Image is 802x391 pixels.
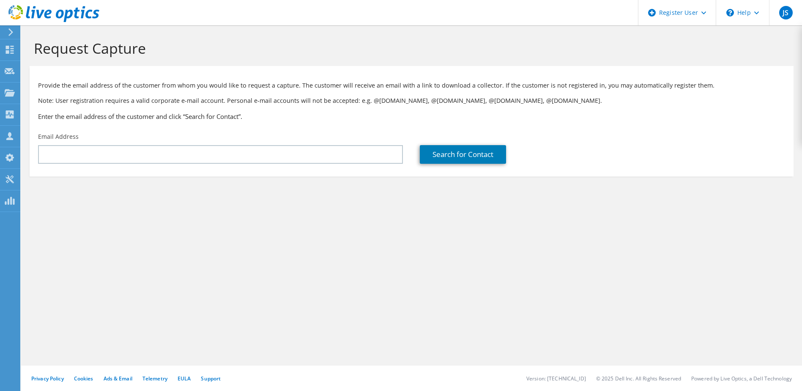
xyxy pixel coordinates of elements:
a: Search for Contact [420,145,506,164]
span: JS [779,6,793,19]
label: Email Address [38,132,79,141]
a: Ads & Email [104,375,132,382]
h3: Enter the email address of the customer and click “Search for Contact”. [38,112,785,121]
li: © 2025 Dell Inc. All Rights Reserved [596,375,681,382]
h1: Request Capture [34,39,785,57]
li: Version: [TECHNICAL_ID] [526,375,586,382]
a: EULA [178,375,191,382]
p: Note: User registration requires a valid corporate e-mail account. Personal e-mail accounts will ... [38,96,785,105]
svg: \n [726,9,734,17]
li: Powered by Live Optics, a Dell Technology [691,375,792,382]
p: Provide the email address of the customer from whom you would like to request a capture. The cust... [38,81,785,90]
a: Telemetry [142,375,167,382]
a: Cookies [74,375,93,382]
a: Privacy Policy [31,375,64,382]
a: Support [201,375,221,382]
